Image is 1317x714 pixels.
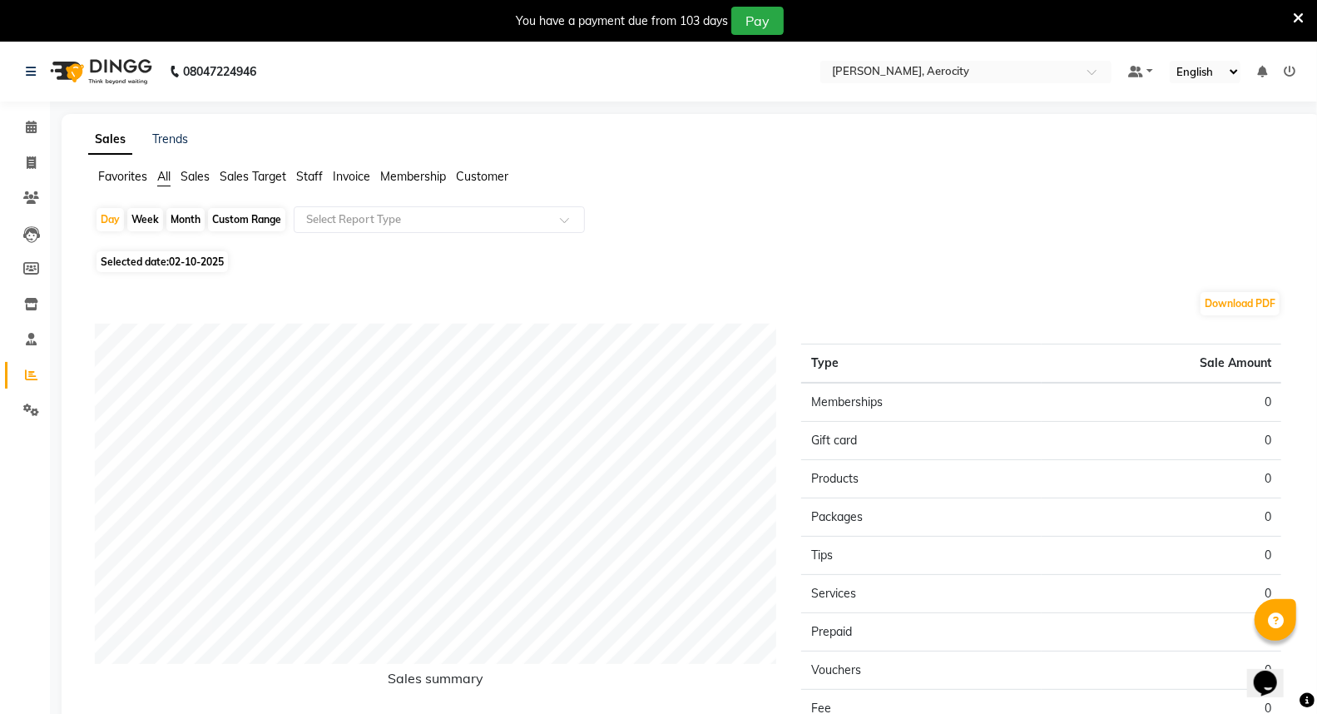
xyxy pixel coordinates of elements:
[801,613,1041,652] td: Prepaid
[380,169,446,184] span: Membership
[97,208,124,231] div: Day
[731,7,784,35] button: Pay
[1042,498,1281,537] td: 0
[801,575,1041,613] td: Services
[801,537,1041,575] td: Tips
[1042,345,1281,384] th: Sale Amount
[296,169,323,184] span: Staff
[801,422,1041,460] td: Gift card
[801,345,1041,384] th: Type
[801,383,1041,422] td: Memberships
[98,169,147,184] span: Favorites
[1042,613,1281,652] td: 0
[157,169,171,184] span: All
[801,652,1041,690] td: Vouchers
[1042,383,1281,422] td: 0
[456,169,508,184] span: Customer
[97,251,228,272] span: Selected date:
[801,460,1041,498] td: Products
[333,169,370,184] span: Invoice
[1042,575,1281,613] td: 0
[42,48,156,95] img: logo
[166,208,205,231] div: Month
[181,169,210,184] span: Sales
[1042,422,1281,460] td: 0
[183,48,256,95] b: 08047224946
[208,208,285,231] div: Custom Range
[801,498,1041,537] td: Packages
[1042,460,1281,498] td: 0
[516,12,728,30] div: You have a payment due from 103 days
[88,125,132,155] a: Sales
[1201,292,1280,315] button: Download PDF
[1042,537,1281,575] td: 0
[220,169,286,184] span: Sales Target
[1042,652,1281,690] td: 0
[169,255,224,268] span: 02-10-2025
[95,671,776,693] h6: Sales summary
[127,208,163,231] div: Week
[152,131,188,146] a: Trends
[1247,647,1300,697] iframe: chat widget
